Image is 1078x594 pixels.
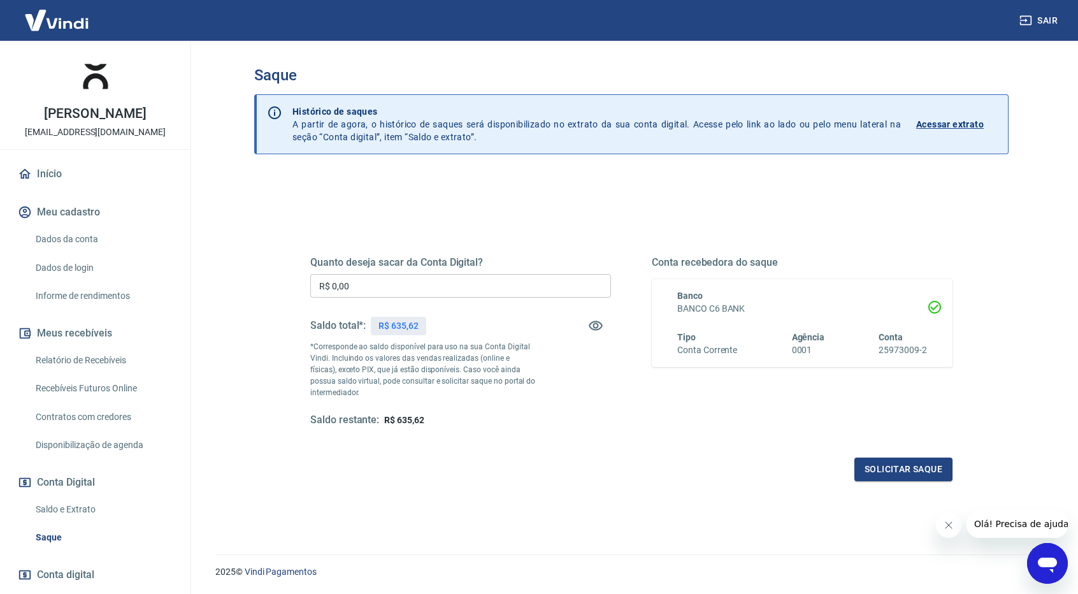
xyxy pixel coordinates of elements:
[879,332,903,342] span: Conta
[37,566,94,584] span: Conta digital
[15,561,175,589] a: Conta digital
[31,283,175,309] a: Informe de rendimentos
[31,226,175,252] a: Dados da conta
[936,512,961,538] iframe: Fechar mensagem
[15,160,175,188] a: Início
[15,1,98,40] img: Vindi
[677,332,696,342] span: Tipo
[792,344,825,357] h6: 0001
[310,319,366,332] h5: Saldo total*:
[31,404,175,430] a: Contratos com credores
[384,415,424,425] span: R$ 635,62
[8,9,107,19] span: Olá! Precisa de ajuda?
[44,107,146,120] p: [PERSON_NAME]
[879,344,927,357] h6: 25973009-2
[15,198,175,226] button: Meu cadastro
[292,105,901,118] p: Histórico de saques
[792,332,825,342] span: Agência
[70,51,121,102] img: 1e742738-2d19-4e1d-8a99-6b5a5b75d04c.jpeg
[31,347,175,373] a: Relatório de Recebíveis
[31,255,175,281] a: Dados de login
[854,458,952,481] button: Solicitar saque
[15,319,175,347] button: Meus recebíveis
[652,256,952,269] h5: Conta recebedora do saque
[310,341,536,398] p: *Corresponde ao saldo disponível para uso na sua Conta Digital Vindi. Incluindo os valores das ve...
[1017,9,1063,33] button: Sair
[245,567,317,577] a: Vindi Pagamentos
[31,525,175,551] a: Saque
[916,105,998,143] a: Acessar extrato
[677,291,703,301] span: Banco
[378,319,419,333] p: R$ 635,62
[310,256,611,269] h5: Quanto deseja sacar da Conta Digital?
[15,468,175,496] button: Conta Digital
[677,302,927,315] h6: BANCO C6 BANK
[215,565,1047,579] p: 2025 ©
[916,118,984,131] p: Acessar extrato
[31,496,175,523] a: Saldo e Extrato
[677,344,737,357] h6: Conta Corrente
[31,432,175,458] a: Disponibilização de agenda
[967,510,1068,538] iframe: Mensagem da empresa
[25,126,166,139] p: [EMAIL_ADDRESS][DOMAIN_NAME]
[292,105,901,143] p: A partir de agora, o histórico de saques será disponibilizado no extrato da sua conta digital. Ac...
[1027,543,1068,584] iframe: Botão para abrir a janela de mensagens
[31,375,175,402] a: Recebíveis Futuros Online
[254,66,1009,84] h3: Saque
[310,414,379,427] h5: Saldo restante:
